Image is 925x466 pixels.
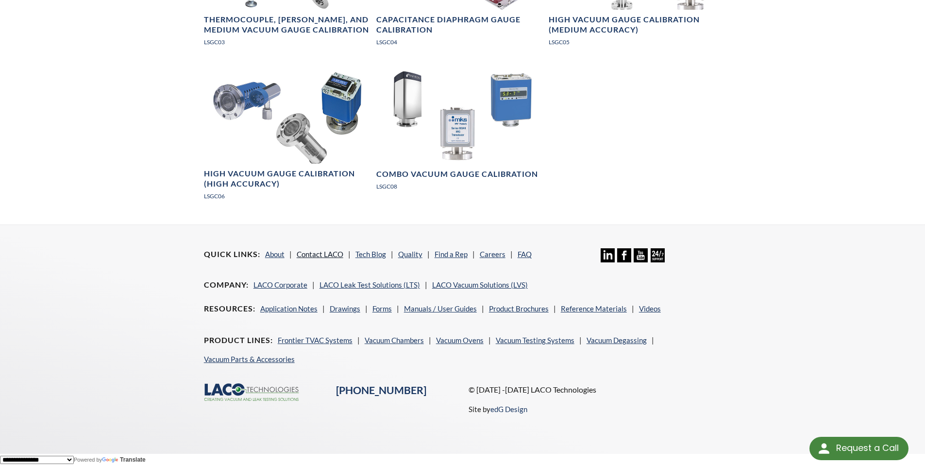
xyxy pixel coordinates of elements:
[376,15,543,35] h4: Capacitance Diaphragm Gauge Calibration
[102,457,120,464] img: Google Translate
[372,304,392,313] a: Forms
[204,191,370,201] p: LSGC06
[336,384,426,397] a: [PHONE_NUMBER]
[651,255,665,264] a: 24/7 Support
[549,15,715,35] h4: High Vacuum Gauge Calibration (Medium Accuracy)
[469,383,722,396] p: © [DATE] -[DATE] LACO Technologies
[204,15,370,35] h4: Thermocouple, [PERSON_NAME], and Medium Vacuum Gauge Calibration
[320,280,420,289] a: LACO Leak Test Solutions (LTS)
[587,336,647,345] a: Vacuum Degassing
[404,304,477,313] a: Manuals / User Guides
[102,456,146,463] a: Translate
[355,250,386,259] a: Tech Blog
[204,304,255,314] h4: Resources
[518,250,532,259] a: FAQ
[260,304,318,313] a: Application Notes
[204,280,249,290] h4: Company
[435,250,468,259] a: Find a Rep
[480,250,505,259] a: Careers
[651,248,665,262] img: 24/7 Support Icon
[204,355,295,363] a: Vacuum Parts & Accessories
[297,250,343,259] a: Contact LACO
[376,70,543,199] a: Combination Vacuum GaugesCombo Vacuum Gauge CalibrationLSGC08
[398,250,422,259] a: Quality
[436,336,484,345] a: Vacuum Ovens
[365,336,424,345] a: Vacuum Chambers
[376,169,538,179] h4: Combo Vacuum Gauge Calibration
[376,182,543,191] p: LSGC08
[639,304,661,313] a: Videos
[490,405,527,414] a: edG Design
[809,437,908,460] div: Request a Call
[549,37,715,47] p: LSGC05
[561,304,627,313] a: Reference Materials
[253,280,307,289] a: LACO Corporate
[489,304,549,313] a: Product Brochures
[469,403,527,415] p: Site by
[204,37,370,47] p: LSGC03
[204,169,370,189] h4: High Vacuum Gauge Calibration (High Accuracy)
[496,336,574,345] a: Vacuum Testing Systems
[204,249,260,259] h4: Quick Links
[265,250,285,259] a: About
[836,437,899,459] div: Request a Call
[278,336,353,345] a: Frontier TVAC Systems
[816,441,832,456] img: round button
[330,304,360,313] a: Drawings
[376,37,543,47] p: LSGC04
[204,70,370,208] a: High Vacuum GaugesHigh Vacuum Gauge Calibration (High Accuracy)LSGC06
[432,280,528,289] a: LACO Vacuum Solutions (LVS)
[204,335,273,345] h4: Product Lines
